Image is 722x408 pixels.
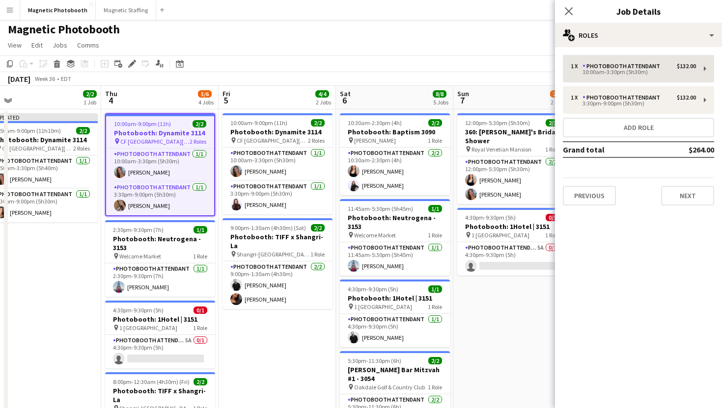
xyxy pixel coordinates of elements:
span: 5/6 [198,90,212,98]
span: 1 [GEOGRAPHIC_DATA] [119,324,177,331]
app-card-role: Photobooth Attendant2/212:00pm-5:30pm (5h30m)[PERSON_NAME][PERSON_NAME] [457,156,567,204]
h3: 360: [PERSON_NAME]'s Bridal Shower [457,127,567,145]
span: 7 [456,95,469,106]
span: Sun [457,89,469,98]
span: 1 Role [310,251,325,258]
span: Edit [31,41,43,50]
span: 1/1 [194,226,207,233]
span: 1 Role [545,231,559,239]
span: 2:30pm-9:30pm (7h) [113,226,164,233]
a: Comms [73,39,103,51]
div: Roles [555,24,722,47]
app-card-role: Photobooth Attendant2/210:30am-2:30pm (4h)[PERSON_NAME][PERSON_NAME] [340,148,450,195]
app-card-role: Photobooth Attendant5A0/14:30pm-9:30pm (5h) [457,242,567,276]
span: Oakdale Golf & Country Club [354,383,425,391]
span: 1 Role [193,253,207,260]
h3: Photobooth: Baptism 3090 [340,127,450,136]
button: Magnetic Staffing [96,0,156,20]
h3: Photobooth: Dynamite 3114 [222,127,333,136]
span: View [8,41,22,50]
div: $132.00 [677,63,696,70]
div: 2 Jobs [316,99,331,106]
h3: [PERSON_NAME] Bar Mitzvah #1 - 3054 [340,365,450,383]
span: Sat [340,89,351,98]
h3: Photobooth: 1Hotel | 3151 [105,315,215,324]
h3: Photobooth: TIFF x Shangri-La [222,232,333,250]
span: 2/2 [193,120,206,127]
h3: Photobooth: TIFF x Shangri-La [105,386,215,404]
span: 2/2 [194,378,207,385]
span: 2/2 [83,90,97,98]
button: Next [661,186,714,205]
span: 0/1 [546,214,559,221]
span: CF [GEOGRAPHIC_DATA][PERSON_NAME] [120,138,190,145]
span: Welcome Market [119,253,161,260]
span: 0/1 [194,306,207,314]
td: Grand total [563,142,656,157]
span: 8/8 [433,90,446,98]
span: 4:30pm-9:30pm (5h) [465,214,516,221]
span: 2 Roles [73,145,90,152]
span: 1 Role [545,146,559,153]
div: 2 Jobs [551,99,566,106]
div: 10:00am-3:30pm (5h30m) [571,70,696,75]
div: Photobooth Attendant [583,94,664,101]
a: Edit [28,39,47,51]
span: 6 [338,95,351,106]
div: [DATE] [8,74,30,84]
span: 2/2 [311,224,325,231]
app-card-role: Photobooth Attendant1/13:30pm-9:00pm (5h30m)[PERSON_NAME] [222,181,333,214]
span: Royal Venetian Mansion [472,146,531,153]
app-card-role: Photobooth Attendant1/110:00am-3:30pm (5h30m)[PERSON_NAME] [222,148,333,181]
div: 1 x [571,63,583,70]
a: View [4,39,26,51]
app-job-card: 2:30pm-9:30pm (7h)1/1Photobooth: Neutrogena - 3153 Welcome Market1 RolePhotobooth Attendant1/12:3... [105,220,215,297]
div: $132.00 [677,94,696,101]
h3: Photobooth: Dynamite 3114 [106,128,214,137]
app-job-card: 12:00pm-5:30pm (5h30m)2/2360: [PERSON_NAME]'s Bridal Shower Royal Venetian Mansion1 RolePhotoboot... [457,113,567,204]
span: 1/1 [428,285,442,293]
span: 1/1 [428,205,442,212]
div: 5 Jobs [433,99,448,106]
span: 11:45am-5:30pm (5h45m) [348,205,413,212]
app-job-card: 10:30am-2:30pm (4h)2/2Photobooth: Baptism 3090 [PERSON_NAME]1 RolePhotobooth Attendant2/210:30am-... [340,113,450,195]
app-card-role: Photobooth Attendant1/14:30pm-9:30pm (5h)[PERSON_NAME] [340,314,450,347]
span: 1 [GEOGRAPHIC_DATA] [472,231,529,239]
span: CF [GEOGRAPHIC_DATA][PERSON_NAME] [237,137,308,144]
app-card-role: Photobooth Attendant2/29:00pm-1:30am (4h30m)[PERSON_NAME][PERSON_NAME] [222,261,333,309]
app-job-card: 10:00am-9:00pm (11h)2/2Photobooth: Dynamite 3114 CF [GEOGRAPHIC_DATA][PERSON_NAME]2 RolesPhotoboo... [222,113,333,214]
span: 4 [104,95,117,106]
div: Photobooth Attendant [583,63,664,70]
button: Add role [563,118,714,137]
h3: Photobooth: Neutrogena - 3153 [340,213,450,231]
span: 12:00pm-5:30pm (5h30m) [465,119,530,127]
app-job-card: 11:45am-5:30pm (5h45m)1/1Photobooth: Neutrogena - 3153 Welcome Market1 RolePhotobooth Attendant1/... [340,199,450,276]
span: 2 Roles [308,137,325,144]
span: 1 Role [428,303,442,310]
a: Jobs [49,39,71,51]
h3: Photobooth: 1Hotel | 3151 [457,222,567,231]
span: 4:30pm-9:30pm (5h) [348,285,398,293]
app-card-role: Photobooth Attendant1/110:00am-3:30pm (5h30m)[PERSON_NAME] [106,149,214,182]
span: Jobs [53,41,67,50]
app-job-card: 4:30pm-9:30pm (5h)1/1Photobooth: 1Hotel | 3151 1 [GEOGRAPHIC_DATA]1 RolePhotobooth Attendant1/14:... [340,280,450,347]
span: 5 [221,95,230,106]
span: Comms [77,41,99,50]
div: 1 x [571,94,583,101]
span: 1 Role [428,383,442,391]
span: Welcome Market [354,231,396,239]
app-job-card: 4:30pm-9:30pm (5h)0/1Photobooth: 1Hotel | 3151 1 [GEOGRAPHIC_DATA]1 RolePhotobooth Attendant5A0/1... [457,208,567,276]
span: 1 [GEOGRAPHIC_DATA] [354,303,412,310]
app-card-role: Photobooth Attendant1/111:45am-5:30pm (5h45m)[PERSON_NAME] [340,242,450,276]
app-job-card: 4:30pm-9:30pm (5h)0/1Photobooth: 1Hotel | 3151 1 [GEOGRAPHIC_DATA]1 RolePhotobooth Attendant5A0/1... [105,301,215,368]
span: Fri [222,89,230,98]
span: Week 36 [32,75,57,82]
span: 10:30am-2:30pm (4h) [348,119,402,127]
span: 2/3 [550,90,564,98]
div: EDT [61,75,71,82]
